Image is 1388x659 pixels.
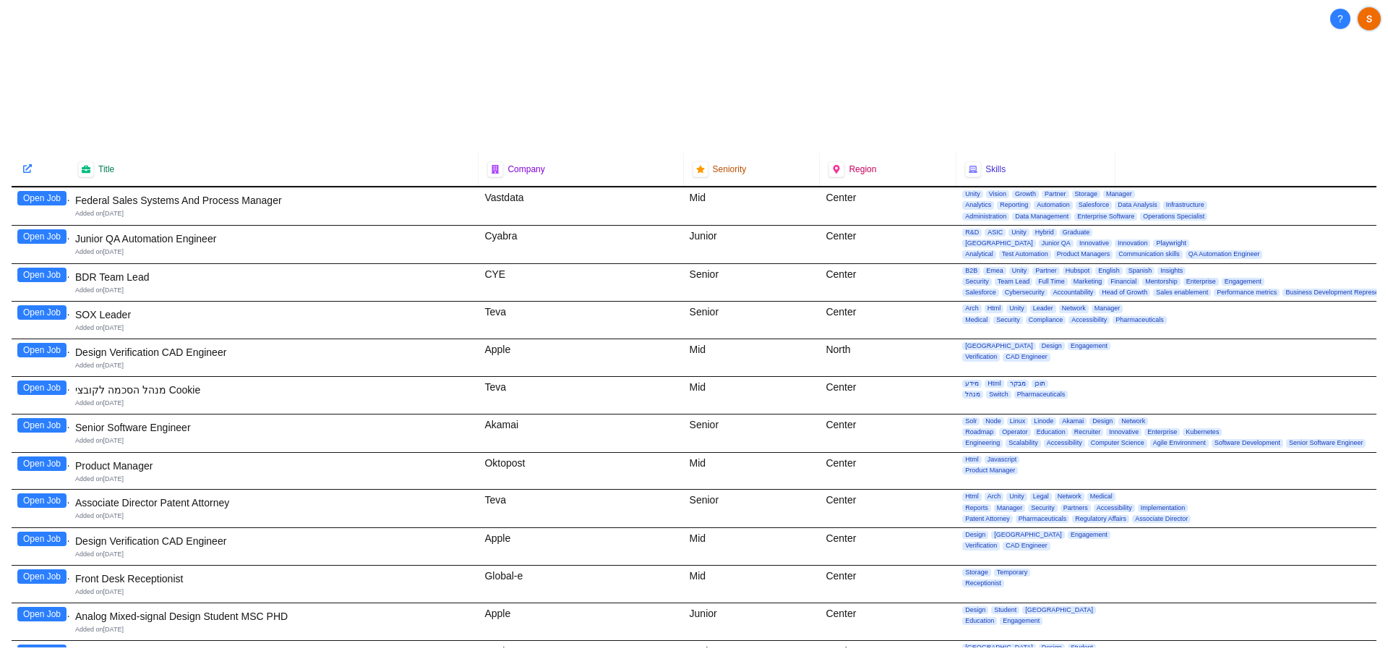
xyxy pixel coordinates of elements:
span: [GEOGRAPHIC_DATA] [962,239,1036,247]
button: Open Job [17,569,67,584]
div: Center [820,226,956,263]
span: Student [1068,644,1096,652]
div: Center [820,264,956,302]
span: [GEOGRAPHIC_DATA] [962,342,1036,350]
div: Mid [684,339,821,376]
span: Full Time [1035,278,1068,286]
span: Network [1118,417,1148,425]
button: Open Job [17,532,67,546]
span: Verification [962,353,1000,361]
span: Enterprise [1183,278,1219,286]
span: Javascript [985,456,1020,464]
span: Playwright [1153,239,1189,247]
button: Open Job [17,305,67,320]
span: Design [1039,342,1065,350]
button: Open Job [17,607,67,621]
span: Html [985,305,1004,313]
span: Verification [962,542,1000,550]
span: [GEOGRAPHIC_DATA] [991,531,1065,539]
div: Senior [684,490,821,527]
span: Performance metrics [1214,289,1280,297]
span: Operations Specialist [1140,213,1207,221]
div: Added on [DATE] [75,361,473,370]
div: Added on [DATE] [75,209,473,218]
span: Unity [1008,229,1029,237]
div: Center [820,603,956,640]
span: Vision [986,190,1009,198]
span: Manager [1092,305,1123,313]
div: Apple [479,528,683,565]
div: Senior Software Engineer [75,420,473,435]
span: תוכן [1032,380,1048,388]
button: Open Job [17,380,67,395]
span: Enterprise Software [1074,213,1137,221]
div: Apple [479,603,683,640]
span: Html [962,456,982,464]
button: Open Job [17,229,67,244]
span: Implementation [1138,504,1188,512]
span: מנהל [962,391,983,399]
span: Team Lead [995,278,1033,286]
span: Product Managers [1054,250,1113,258]
div: Center [820,377,956,414]
div: Added on [DATE] [75,436,473,446]
span: Head of Growth [1099,289,1150,297]
div: Senior [684,302,821,339]
span: Kubernetes [1183,428,1222,436]
span: [GEOGRAPHIC_DATA] [1022,606,1096,614]
span: Scalability [1006,439,1041,447]
span: Patent Attorney [962,515,1013,523]
span: Student [991,606,1019,614]
span: Associate Director [1132,515,1191,523]
div: Center [820,414,956,452]
span: Pharmaceuticals [1016,515,1070,523]
span: Data Analysis [1115,201,1160,209]
div: Akamai [479,414,683,452]
span: Analytics [962,201,994,209]
span: Hybrid [1032,229,1057,237]
span: Data Management [1012,213,1071,221]
span: CAD Engineer [1003,353,1050,361]
span: Agile Environment [1150,439,1209,447]
span: Engagement [1222,278,1264,286]
span: Software Development [1212,439,1283,447]
button: Open Job [17,456,67,471]
span: Linux [1007,417,1029,425]
span: English [1095,267,1123,275]
div: Junior [684,226,821,263]
div: Front Desk Receptionist [75,571,473,586]
div: Product Manager [75,459,473,473]
span: Pharmaceuticals [1113,316,1167,324]
span: Junior QA [1039,239,1074,247]
span: Security [993,316,1023,324]
span: Seniority [713,163,747,175]
div: Added on [DATE] [75,587,473,597]
span: Infrastructure [1163,201,1207,209]
span: Html [962,493,982,501]
div: BDR Team Lead [75,270,473,284]
div: Teva [479,490,683,527]
span: Salesforce [1076,201,1113,209]
span: Accountability [1050,289,1097,297]
span: Partners [1061,504,1091,512]
span: Analytical [962,250,996,258]
span: Spanish [1126,267,1155,275]
span: Network [1055,493,1084,501]
div: Oktopost [479,453,683,490]
div: Center [820,453,956,490]
span: Financial [1108,278,1139,286]
span: Leader [1030,305,1056,313]
span: Receptionist [962,579,1004,587]
img: User avatar [1358,7,1381,30]
span: Automation [1034,201,1073,209]
div: Mid [684,377,821,414]
span: Design [1039,644,1065,652]
span: Engineering [962,439,1003,447]
div: CYE [479,264,683,302]
span: Product Manager [962,467,1018,475]
div: Teva [479,302,683,339]
span: Engagement [1068,531,1110,539]
div: Teva [479,377,683,414]
div: Junior QA Automation Engineer [75,231,473,246]
span: Manager [994,504,1026,512]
